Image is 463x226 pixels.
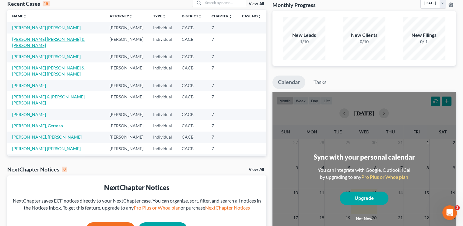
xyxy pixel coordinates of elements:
[23,15,27,18] i: unfold_more
[340,213,388,225] button: Not now
[249,168,264,172] a: View All
[105,120,148,131] td: [PERSON_NAME]
[105,34,148,51] td: [PERSON_NAME]
[205,205,250,210] a: NextChapter Notices
[105,91,148,108] td: [PERSON_NAME]
[105,22,148,33] td: [PERSON_NAME]
[198,15,202,18] i: unfold_more
[62,167,67,172] div: 0
[455,205,460,210] span: 3
[343,39,385,45] div: 0/10
[229,15,232,18] i: unfold_more
[148,132,177,143] td: Individual
[105,132,148,143] td: [PERSON_NAME]
[207,62,237,80] td: 7
[177,62,207,80] td: CACB
[162,15,166,18] i: unfold_more
[207,132,237,143] td: 7
[177,80,207,91] td: CACB
[148,80,177,91] td: Individual
[207,22,237,33] td: 7
[177,154,207,166] td: CACB
[105,80,148,91] td: [PERSON_NAME]
[105,51,148,62] td: [PERSON_NAME]
[148,109,177,120] td: Individual
[12,94,85,105] a: [PERSON_NAME] & [PERSON_NAME] [PERSON_NAME]
[283,32,325,39] div: New Leads
[133,205,180,210] a: Pro Plus or Whoa plan
[12,112,46,117] a: [PERSON_NAME]
[12,14,27,18] a: Nameunfold_more
[148,34,177,51] td: Individual
[148,154,177,166] td: Individual
[212,14,232,18] a: Chapterunfold_more
[249,2,264,6] a: View All
[403,39,445,45] div: 0/-1
[177,132,207,143] td: CACB
[442,205,457,220] iframe: Intercom live chat
[315,167,413,181] div: You can integrate with Google, Outlook, iCal by upgrading to any
[12,183,261,192] div: NextChapter Notices
[148,143,177,154] td: Individual
[313,152,415,162] div: Sync with your personal calendar
[207,109,237,120] td: 7
[177,51,207,62] td: CACB
[207,143,237,154] td: 7
[105,109,148,120] td: [PERSON_NAME]
[148,22,177,33] td: Individual
[12,197,261,211] div: NextChapter saves ECF notices directly to your NextChapter case. You can organize, sort, filter, ...
[283,39,325,45] div: 1/10
[403,32,445,39] div: New Filings
[129,15,133,18] i: unfold_more
[12,25,81,30] a: [PERSON_NAME] [PERSON_NAME]
[12,65,85,76] a: [PERSON_NAME] [PERSON_NAME] & [PERSON_NAME] [PERSON_NAME]
[12,54,81,59] a: [PERSON_NAME] [PERSON_NAME]
[7,166,67,173] div: NextChapter Notices
[272,1,316,9] h3: Monthly Progress
[207,51,237,62] td: 7
[177,22,207,33] td: CACB
[343,32,385,39] div: New Clients
[308,76,332,89] a: Tasks
[153,14,166,18] a: Typeunfold_more
[177,120,207,131] td: CACB
[177,34,207,51] td: CACB
[177,109,207,120] td: CACB
[148,120,177,131] td: Individual
[12,37,85,48] a: [PERSON_NAME] [PERSON_NAME] & [PERSON_NAME]
[105,62,148,80] td: [PERSON_NAME]
[272,76,305,89] a: Calendar
[258,15,261,18] i: unfold_more
[361,174,408,180] a: Pro Plus or Whoa plan
[148,51,177,62] td: Individual
[177,143,207,154] td: CACB
[12,123,63,128] a: [PERSON_NAME], German
[207,120,237,131] td: 7
[105,154,148,166] td: [PERSON_NAME]
[177,91,207,108] td: CACB
[105,143,148,154] td: [PERSON_NAME]
[242,14,261,18] a: Case Nounfold_more
[12,83,46,88] a: [PERSON_NAME]
[148,91,177,108] td: Individual
[110,14,133,18] a: Attorneyunfold_more
[148,62,177,80] td: Individual
[207,80,237,91] td: 7
[207,91,237,108] td: 7
[182,14,202,18] a: Districtunfold_more
[340,192,388,205] a: Upgrade
[207,34,237,51] td: 7
[43,1,50,6] div: 15
[207,154,237,166] td: 7
[12,146,81,151] a: [PERSON_NAME] [PERSON_NAME]
[12,134,82,139] a: [PERSON_NAME], [PERSON_NAME]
